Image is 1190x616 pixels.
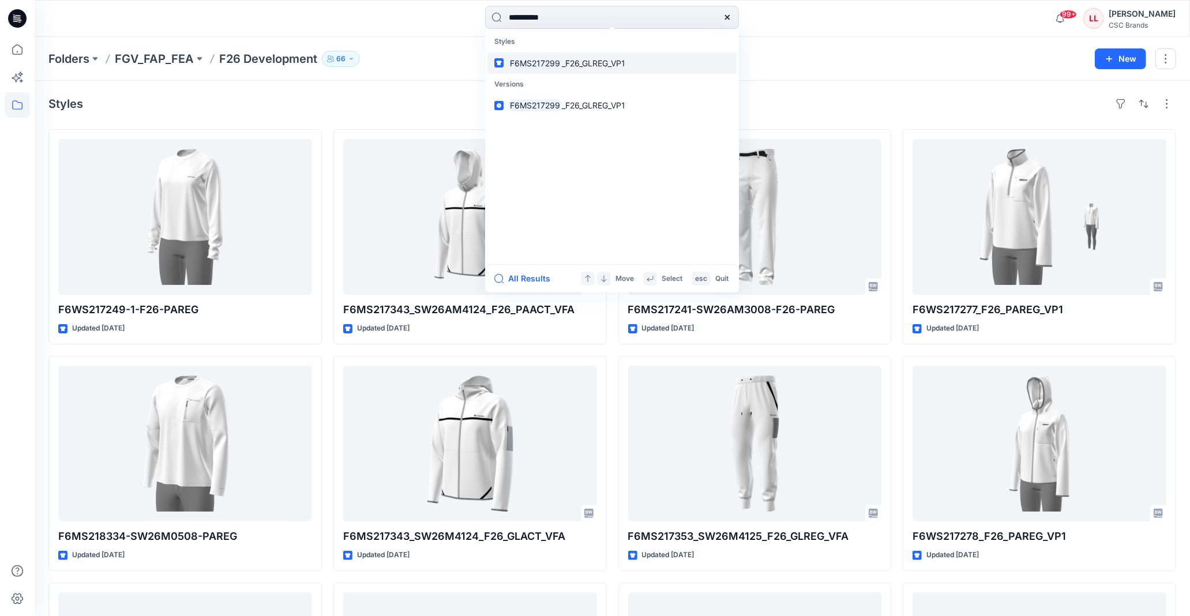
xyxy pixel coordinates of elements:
p: Quit [715,273,729,285]
button: All Results [494,272,558,286]
p: Updated [DATE] [926,322,979,335]
p: Updated [DATE] [642,549,695,561]
p: Updated [DATE] [357,322,410,335]
a: F6MS218334-SW26M0508-PAREG [58,366,312,521]
button: New [1095,48,1146,69]
div: CSC Brands [1109,21,1176,29]
p: F6MS217343_SW26AM4124_F26_PAACT_VFA [343,302,597,318]
a: F6MS217299_F26_GLREG_VP1 [487,52,737,74]
p: F6WS217278_F26_PAREG_VP1 [913,528,1166,544]
a: F6MS217353_SW26M4125_F26_GLREG_VFA [628,366,882,521]
p: F26 Development [219,51,317,67]
mark: F6MS217299 [508,99,562,112]
p: Updated [DATE] [926,549,979,561]
p: Styles [487,31,737,52]
p: F6WS217249-1-F26-PAREG [58,302,312,318]
p: esc [695,273,707,285]
a: FGV_FAP_FEA [115,51,194,67]
span: _F26_GLREG_VP1 [562,58,625,68]
a: Folders [48,51,89,67]
div: LL [1083,8,1104,29]
p: F6MS217343_SW26M4124_F26_GLACT_VFA [343,528,597,544]
p: Move [615,273,634,285]
p: Updated [DATE] [72,549,125,561]
span: _F26_GLREG_VP1 [562,100,625,110]
a: F6MS217299_F26_GLREG_VP1 [487,95,737,116]
p: 66 [336,52,346,65]
a: F6MS217343_SW26M4124_F26_GLACT_VFA [343,366,597,521]
div: [PERSON_NAME] [1109,7,1176,21]
p: F6MS217241-SW26AM3008-F26-PAREG [628,302,882,318]
mark: F6MS217299 [508,57,562,70]
p: Updated [DATE] [642,322,695,335]
p: F6WS217277_F26_PAREG_VP1 [913,302,1166,318]
a: F6WS217277_F26_PAREG_VP1 [913,139,1166,295]
a: F6MS217343_SW26AM4124_F26_PAACT_VFA [343,139,597,295]
p: Select [662,273,682,285]
h4: Styles [48,97,83,111]
p: F6MS217353_SW26M4125_F26_GLREG_VFA [628,528,882,544]
p: Updated [DATE] [357,549,410,561]
a: F6WS217249-1-F26-PAREG [58,139,312,295]
p: Updated [DATE] [72,322,125,335]
span: 99+ [1060,10,1077,19]
p: Versions [487,74,737,95]
a: F6WS217278_F26_PAREG_VP1 [913,366,1166,521]
p: F6MS218334-SW26M0508-PAREG [58,528,312,544]
a: F6MS217241-SW26AM3008-F26-PAREG [628,139,882,295]
button: 66 [322,51,360,67]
